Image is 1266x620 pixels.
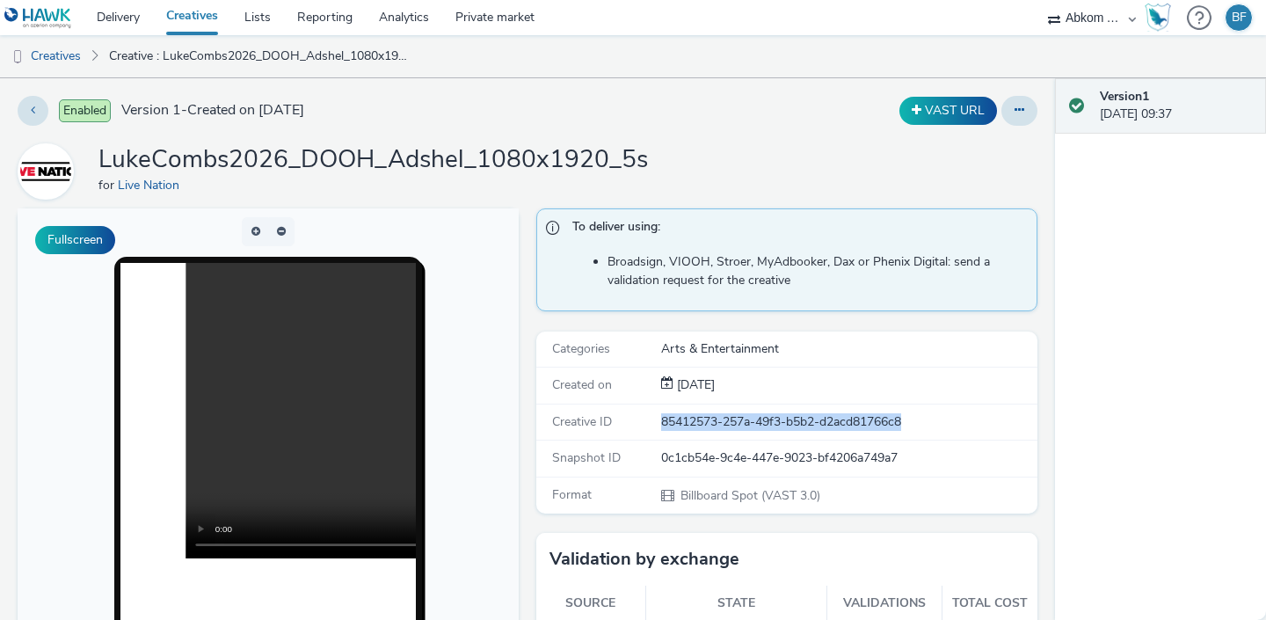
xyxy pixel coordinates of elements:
[673,376,715,393] span: [DATE]
[661,340,1036,358] div: Arts & Entertainment
[552,340,610,357] span: Categories
[549,546,739,573] h3: Validation by exchange
[121,100,304,120] span: Version 1 - Created on [DATE]
[572,218,1019,241] span: To deliver using:
[552,449,621,466] span: Snapshot ID
[20,146,71,197] img: Live Nation
[552,376,612,393] span: Created on
[100,35,417,77] a: Creative : LukeCombs2026_DOOH_Adshel_1080x1920_5s
[9,48,26,66] img: dooh
[552,413,612,430] span: Creative ID
[661,413,1036,431] div: 85412573-257a-49f3-b5b2-d2acd81766c8
[661,449,1036,467] div: 0c1cb54e-9c4e-447e-9023-bf4206a749a7
[1232,4,1247,31] div: BF
[4,7,72,29] img: undefined Logo
[59,99,111,122] span: Enabled
[1145,4,1171,32] img: Hawk Academy
[98,177,118,193] span: for
[18,163,81,179] a: Live Nation
[895,97,1001,125] div: Duplicate the creative as a VAST URL
[118,177,186,193] a: Live Nation
[98,143,648,177] h1: LukeCombs2026_DOOH_Adshel_1080x1920_5s
[1100,88,1252,124] div: [DATE] 09:37
[673,376,715,394] div: Creation 15 October 2025, 09:37
[679,487,820,504] span: Billboard Spot (VAST 3.0)
[552,486,592,503] span: Format
[35,226,115,254] button: Fullscreen
[1145,4,1178,32] a: Hawk Academy
[899,97,997,125] button: VAST URL
[608,253,1028,289] li: Broadsign, VIOOH, Stroer, MyAdbooker, Dax or Phenix Digital: send a validation request for the cr...
[1100,88,1149,105] strong: Version 1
